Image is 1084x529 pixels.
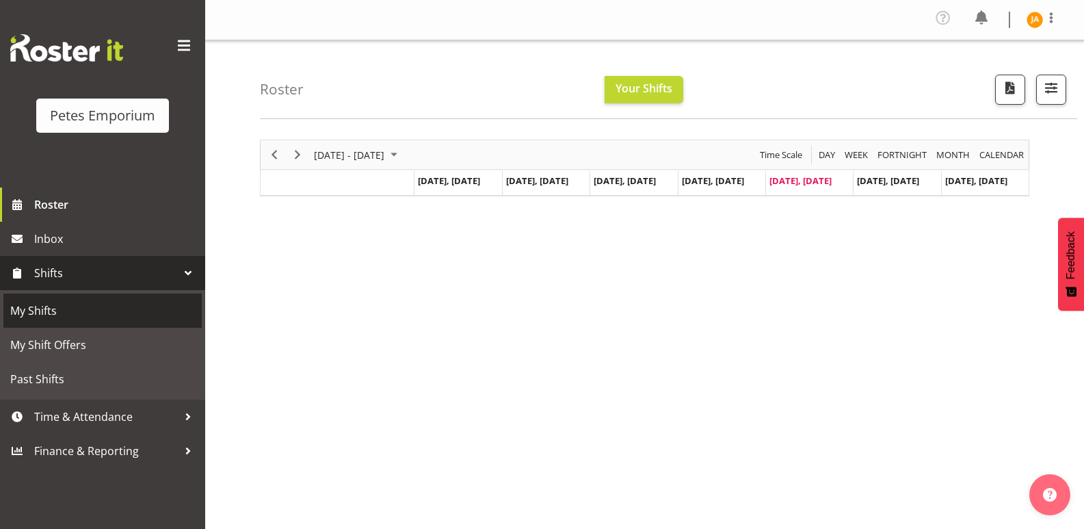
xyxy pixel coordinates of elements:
a: Past Shifts [3,362,202,396]
button: Download a PDF of the roster according to the set date range. [995,75,1025,105]
img: Rosterit website logo [10,34,123,62]
img: help-xxl-2.png [1043,488,1057,502]
span: Shifts [34,263,178,283]
button: Feedback - Show survey [1058,218,1084,311]
span: Feedback [1065,231,1077,279]
button: Filter Shifts [1036,75,1066,105]
span: Time & Attendance [34,407,178,427]
button: Your Shifts [605,76,683,103]
a: My Shift Offers [3,328,202,362]
span: Roster [34,194,198,215]
h4: Roster [260,81,304,97]
span: Your Shifts [616,81,672,96]
span: My Shifts [10,300,195,321]
span: My Shift Offers [10,335,195,355]
span: Inbox [34,229,198,249]
span: Finance & Reporting [34,441,178,461]
img: jeseryl-armstrong10788.jpg [1027,12,1043,28]
span: Past Shifts [10,369,195,389]
a: My Shifts [3,294,202,328]
div: Petes Emporium [50,105,155,126]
